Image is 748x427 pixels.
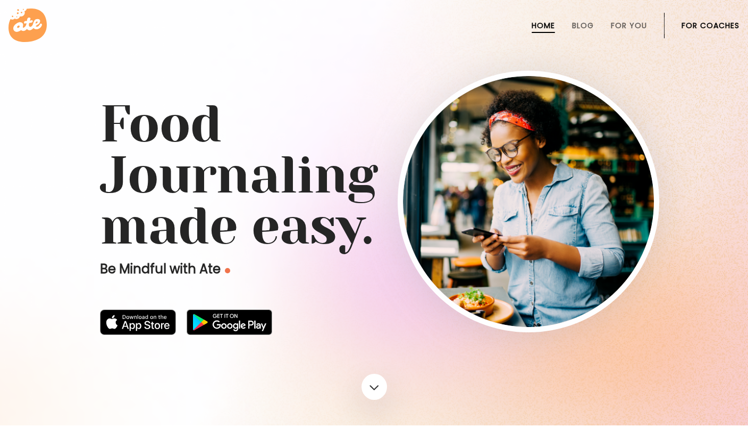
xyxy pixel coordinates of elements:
p: Be Mindful with Ate [100,261,398,278]
a: For You [611,21,647,30]
a: Home [532,21,555,30]
img: badge-download-apple.svg [100,309,177,335]
a: For Coaches [682,21,739,30]
img: badge-download-google.png [187,309,272,335]
img: home-hero-img-rounded.png [403,76,654,327]
h1: Food Journaling made easy. [100,99,649,252]
a: Blog [572,21,594,30]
